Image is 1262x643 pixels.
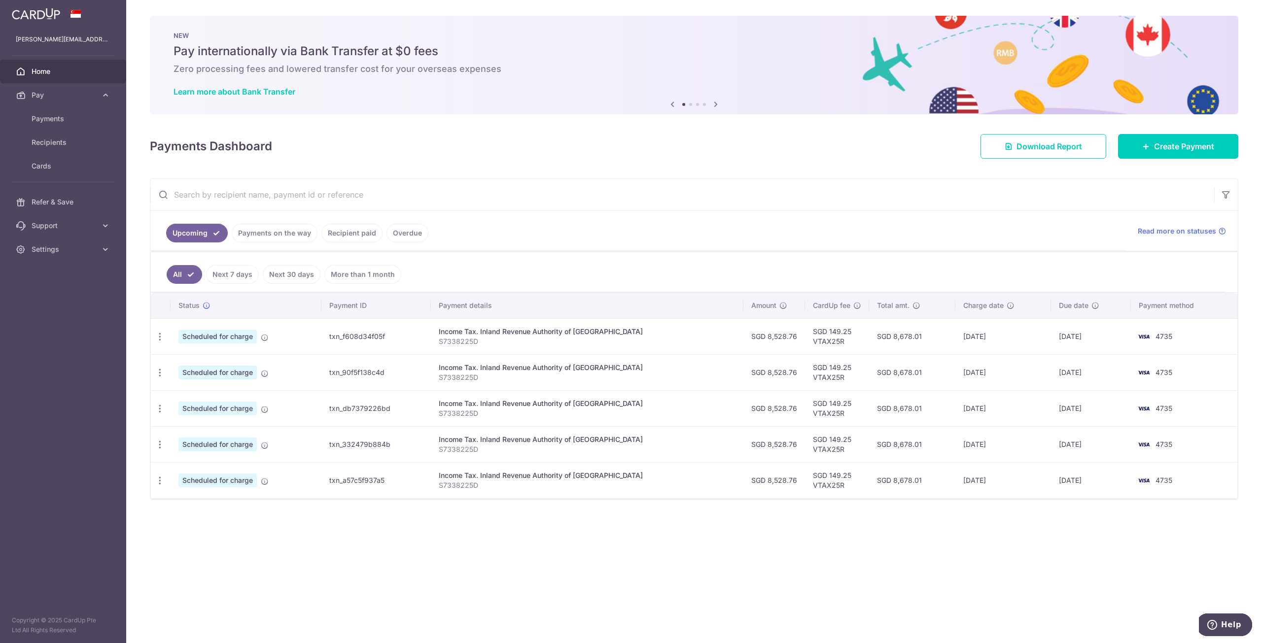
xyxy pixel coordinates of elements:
[813,301,850,310] span: CardUp fee
[178,366,257,379] span: Scheduled for charge
[963,301,1004,310] span: Charge date
[743,318,805,354] td: SGD 8,528.76
[439,408,736,418] p: S7338225D
[321,426,431,462] td: txn_332479b884b
[1156,404,1172,412] span: 4735
[805,462,869,498] td: SGD 149.25 VTAX25R
[32,161,97,171] span: Cards
[22,7,42,16] span: Help
[324,265,401,284] a: More than 1 month
[321,318,431,354] td: txn_f608d34f05f
[32,67,97,76] span: Home
[174,32,1215,39] p: NEW
[321,224,383,242] a: Recipient paid
[263,265,320,284] a: Next 30 days
[1156,368,1172,376] span: 4735
[1051,462,1131,498] td: [DATE]
[1134,474,1154,486] img: Bank Card
[1134,439,1154,450] img: Bank Card
[439,444,736,454] p: S7338225D
[174,87,295,97] a: Learn more about Bank Transfer
[1017,140,1082,152] span: Download Report
[955,318,1051,354] td: [DATE]
[166,224,228,242] a: Upcoming
[32,244,97,254] span: Settings
[439,372,736,382] p: S7338225D
[743,354,805,390] td: SGD 8,528.76
[32,90,97,100] span: Pay
[321,354,431,390] td: txn_90f5f138c4d
[321,390,431,426] td: txn_db7379226bd
[805,390,869,426] td: SGD 149.25 VTAX25R
[150,16,1238,114] img: Bank transfer banner
[439,327,736,337] div: Income Tax. Inland Revenue Authority of [GEOGRAPHIC_DATA]
[981,134,1106,159] a: Download Report
[16,34,110,44] p: [PERSON_NAME][EMAIL_ADDRESS][PERSON_NAME][DOMAIN_NAME]
[805,354,869,390] td: SGD 149.25 VTAX25R
[32,137,97,147] span: Recipients
[439,399,736,408] div: Income Tax. Inland Revenue Authority of [GEOGRAPHIC_DATA]
[321,462,431,498] td: txn_a57c5f937a5
[743,390,805,426] td: SGD 8,528.76
[955,462,1051,498] td: [DATE]
[1156,332,1172,340] span: 4735
[955,426,1051,462] td: [DATE]
[805,318,869,354] td: SGD 149.25 VTAX25R
[869,390,955,426] td: SGD 8,678.01
[1134,367,1154,378] img: Bank Card
[869,354,955,390] td: SGD 8,678.01
[232,224,317,242] a: Payments on the way
[439,363,736,372] div: Income Tax. Inland Revenue Authority of [GEOGRAPHIC_DATA]
[955,354,1051,390] td: [DATE]
[805,426,869,462] td: SGD 149.25 VTAX25R
[1199,613,1252,638] iframe: Opens a widget where you can find more information
[439,471,736,480] div: Income Tax. Inland Revenue Authority of [GEOGRAPHIC_DATA]
[1134,403,1154,414] img: Bank Card
[167,265,202,284] a: All
[178,402,257,415] span: Scheduled for charge
[174,63,1215,75] h6: Zero processing fees and lowered transfer cost for your overseas expenses
[439,337,736,346] p: S7338225D
[439,480,736,490] p: S7338225D
[1059,301,1088,310] span: Due date
[1134,331,1154,342] img: Bank Card
[174,43,1215,59] h5: Pay internationally via Bank Transfer at $0 fees
[877,301,910,310] span: Total amt.
[869,318,955,354] td: SGD 8,678.01
[321,293,431,318] th: Payment ID
[150,137,272,155] h4: Payments Dashboard
[150,179,1214,210] input: Search by recipient name, payment id or reference
[1051,426,1131,462] td: [DATE]
[1138,226,1226,236] a: Read more on statuses
[178,301,200,310] span: Status
[1156,476,1172,484] span: 4735
[178,438,257,451] span: Scheduled for charge
[743,426,805,462] td: SGD 8,528.76
[386,224,428,242] a: Overdue
[1051,354,1131,390] td: [DATE]
[32,197,97,207] span: Refer & Save
[431,293,743,318] th: Payment details
[1118,134,1238,159] a: Create Payment
[751,301,776,310] span: Amount
[206,265,259,284] a: Next 7 days
[743,462,805,498] td: SGD 8,528.76
[32,114,97,124] span: Payments
[178,330,257,343] span: Scheduled for charge
[32,221,97,231] span: Support
[178,474,257,487] span: Scheduled for charge
[869,462,955,498] td: SGD 8,678.01
[439,435,736,444] div: Income Tax. Inland Revenue Authority of [GEOGRAPHIC_DATA]
[12,8,60,20] img: CardUp
[955,390,1051,426] td: [DATE]
[1051,318,1131,354] td: [DATE]
[1156,440,1172,448] span: 4735
[1051,390,1131,426] td: [DATE]
[1138,226,1216,236] span: Read more on statuses
[1154,140,1214,152] span: Create Payment
[869,426,955,462] td: SGD 8,678.01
